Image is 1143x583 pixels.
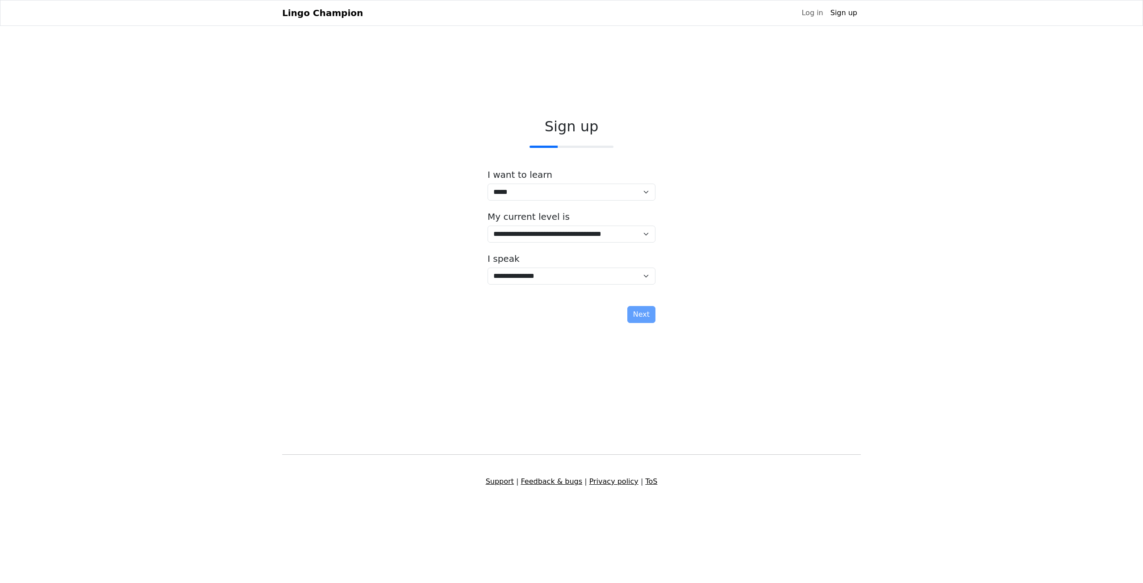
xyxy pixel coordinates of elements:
h2: Sign up [488,118,655,135]
a: Support [486,477,514,486]
a: Sign up [827,4,861,22]
a: Feedback & bugs [521,477,582,486]
a: Lingo Champion [282,4,363,22]
div: | | | [277,476,866,487]
a: ToS [645,477,657,486]
a: Log in [798,4,826,22]
a: Privacy policy [589,477,638,486]
label: I speak [488,253,520,264]
label: My current level is [488,211,570,222]
label: I want to learn [488,169,552,180]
